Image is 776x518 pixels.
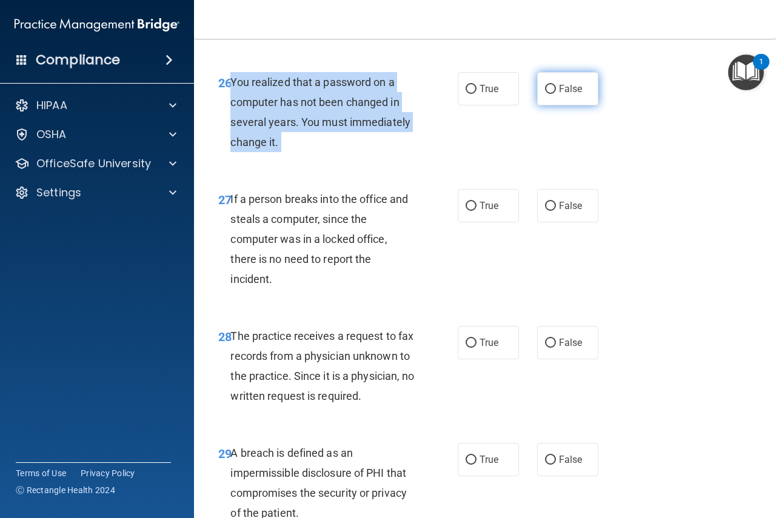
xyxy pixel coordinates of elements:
p: OSHA [36,127,67,142]
input: False [545,456,556,465]
span: The practice receives a request to fax records from a physician unknown to the practice. Since it... [230,330,414,403]
input: True [466,339,477,348]
span: False [559,337,583,348]
span: 27 [218,193,232,207]
a: OSHA [15,127,176,142]
p: Settings [36,185,81,200]
input: True [466,202,477,211]
input: True [466,456,477,465]
span: False [559,200,583,211]
a: Settings [15,185,176,200]
p: OfficeSafe University [36,156,151,171]
a: Privacy Policy [81,467,135,479]
span: 29 [218,447,232,461]
button: Open Resource Center, 1 new notification [728,55,764,90]
p: HIPAA [36,98,67,113]
h4: Compliance [36,51,120,68]
span: 28 [218,330,232,344]
input: True [466,85,477,94]
span: True [480,200,498,211]
input: False [545,202,556,211]
div: 1 [759,62,763,78]
span: True [480,83,498,95]
span: If a person breaks into the office and steals a computer, since the computer was in a locked offi... [230,193,408,286]
a: Terms of Use [16,467,66,479]
a: HIPAA [15,98,176,113]
input: False [545,339,556,348]
span: You realized that a password on a computer has not been changed in several years. You must immedi... [230,76,410,149]
input: False [545,85,556,94]
span: True [480,337,498,348]
a: OfficeSafe University [15,156,176,171]
span: 26 [218,76,232,90]
span: Ⓒ Rectangle Health 2024 [16,484,115,496]
img: PMB logo [15,13,179,37]
span: True [480,454,498,465]
span: False [559,454,583,465]
span: False [559,83,583,95]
